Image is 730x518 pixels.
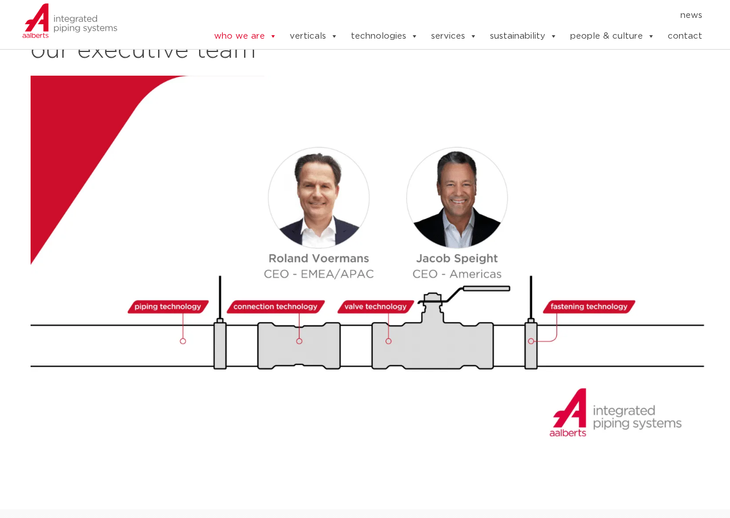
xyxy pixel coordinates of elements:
[290,25,338,48] a: verticals
[490,25,557,48] a: sustainability
[680,6,702,25] a: news
[570,25,655,48] a: people & culture
[668,25,702,48] a: contact
[351,25,418,48] a: technologies
[214,25,277,48] a: who we are
[31,37,709,65] h2: our executive team
[431,25,477,48] a: services
[179,6,703,25] nav: Menu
